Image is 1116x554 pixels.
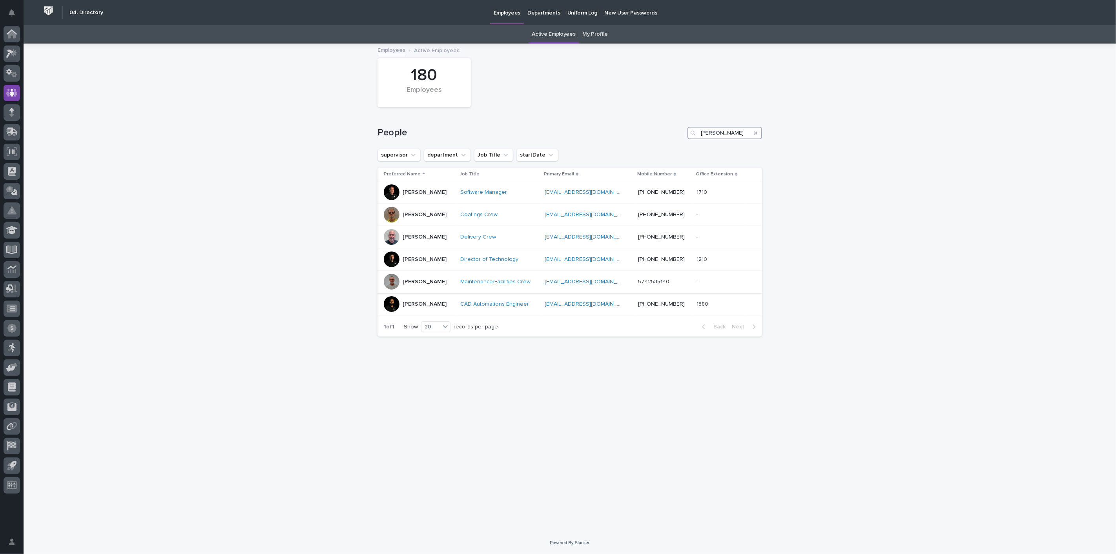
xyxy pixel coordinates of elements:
[545,190,633,195] a: [EMAIL_ADDRESS][DOMAIN_NAME]
[391,86,458,102] div: Employees
[403,256,447,263] p: [PERSON_NAME]
[460,170,480,179] p: Job Title
[460,211,498,218] a: Coatings Crew
[697,299,710,308] p: 1380
[424,149,471,161] button: department
[545,234,633,240] a: [EMAIL_ADDRESS][DOMAIN_NAME]
[550,540,589,545] a: Powered By Stacker
[583,25,608,44] a: My Profile
[696,170,733,179] p: Office Extension
[474,149,513,161] button: Job Title
[545,301,633,307] a: [EMAIL_ADDRESS][DOMAIN_NAME]
[421,323,440,331] div: 20
[391,66,458,85] div: 180
[377,271,762,293] tr: [PERSON_NAME]Maintenance/Facilities Crew [EMAIL_ADDRESS][DOMAIN_NAME] 5742535140--
[403,211,447,218] p: [PERSON_NAME]
[638,234,685,240] a: [PHONE_NUMBER]
[377,226,762,248] tr: [PERSON_NAME]Delivery Crew [EMAIL_ADDRESS][DOMAIN_NAME] [PHONE_NUMBER]--
[709,324,726,330] span: Back
[460,301,529,308] a: CAD Automations Engineer
[377,204,762,226] tr: [PERSON_NAME]Coatings Crew [EMAIL_ADDRESS][DOMAIN_NAME] [PHONE_NUMBER]--
[697,255,709,263] p: 1210
[454,324,498,330] p: records per page
[687,127,762,139] input: Search
[638,279,669,284] a: 5742535140
[545,279,633,284] a: [EMAIL_ADDRESS][DOMAIN_NAME]
[637,170,672,179] p: Mobile Number
[460,234,496,241] a: Delivery Crew
[697,210,700,218] p: -
[532,25,576,44] a: Active Employees
[403,234,447,241] p: [PERSON_NAME]
[403,301,447,308] p: [PERSON_NAME]
[638,212,685,217] a: [PHONE_NUMBER]
[545,212,633,217] a: [EMAIL_ADDRESS][DOMAIN_NAME]
[403,189,447,196] p: [PERSON_NAME]
[544,170,574,179] p: Primary Email
[377,181,762,204] tr: [PERSON_NAME]Software Manager [EMAIL_ADDRESS][DOMAIN_NAME] [PHONE_NUMBER]17101710
[696,323,729,330] button: Back
[697,277,700,285] p: -
[377,149,421,161] button: supervisor
[638,257,685,262] a: [PHONE_NUMBER]
[377,248,762,271] tr: [PERSON_NAME]Director of Technology [EMAIL_ADDRESS][DOMAIN_NAME] [PHONE_NUMBER]12101210
[460,279,531,285] a: Maintenance/Facilities Crew
[545,257,633,262] a: [EMAIL_ADDRESS][DOMAIN_NAME]
[377,317,401,337] p: 1 of 1
[384,170,421,179] p: Preferred Name
[729,323,762,330] button: Next
[460,256,518,263] a: Director of Technology
[377,127,684,138] h1: People
[516,149,558,161] button: startDate
[697,188,709,196] p: 1710
[460,189,507,196] a: Software Manager
[377,293,762,315] tr: [PERSON_NAME]CAD Automations Engineer [EMAIL_ADDRESS][DOMAIN_NAME] [PHONE_NUMBER]13801380
[638,301,685,307] a: [PHONE_NUMBER]
[732,324,749,330] span: Next
[638,190,685,195] a: [PHONE_NUMBER]
[69,9,103,16] h2: 04. Directory
[4,5,20,21] button: Notifications
[403,279,447,285] p: [PERSON_NAME]
[404,324,418,330] p: Show
[414,46,460,54] p: Active Employees
[377,45,405,54] a: Employees
[41,4,56,18] img: Workspace Logo
[10,9,20,22] div: Notifications
[697,232,700,241] p: -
